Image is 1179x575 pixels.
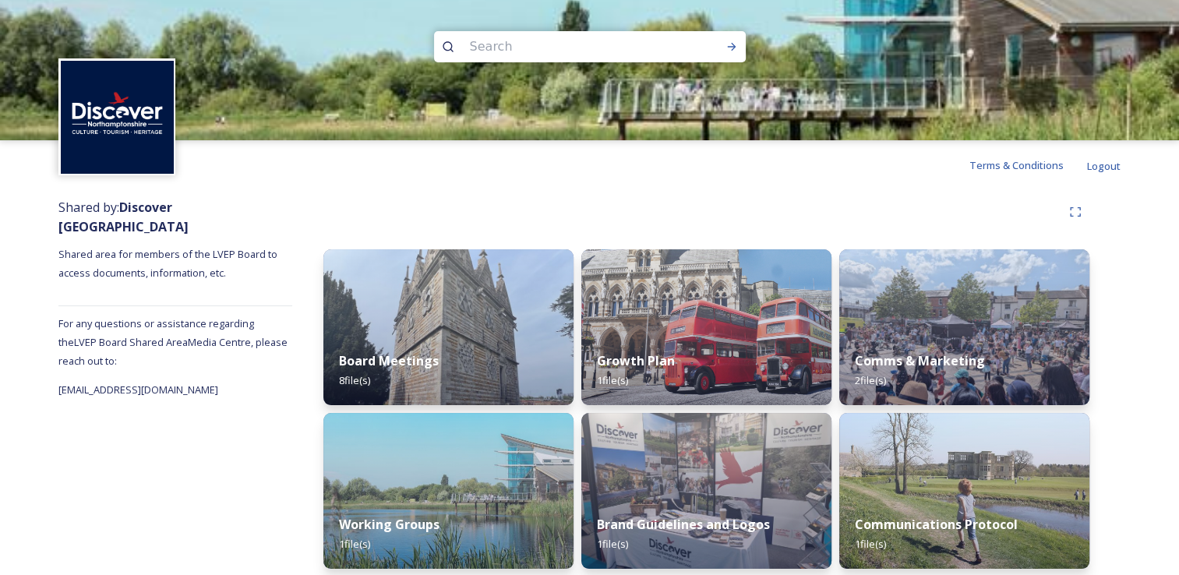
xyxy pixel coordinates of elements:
[462,30,676,64] input: Search
[58,316,288,368] span: For any questions or assistance regarding the LVEP Board Shared Area Media Centre, please reach o...
[839,413,1089,569] img: 0c84a837-7e82-45db-8c4d-a7cc46ec2f26.jpg
[323,413,574,569] img: 5e704d69-6593-43ce-b5d6-cc1eb7eb219d.jpg
[855,537,886,551] span: 1 file(s)
[581,413,831,569] img: 71c7b32b-ac08-45bd-82d9-046af5700af1.jpg
[323,249,574,405] img: 5bb6497d-ede2-4272-a435-6cca0481cbbd.jpg
[61,61,174,174] img: Untitled%20design%20%282%29.png
[597,373,628,387] span: 1 file(s)
[855,516,1018,533] strong: Communications Protocol
[597,537,628,551] span: 1 file(s)
[855,373,886,387] span: 2 file(s)
[339,516,439,533] strong: Working Groups
[339,352,439,369] strong: Board Meetings
[597,352,675,369] strong: Growth Plan
[839,249,1089,405] img: 4f441ff7-a847-461b-aaa5-c19687a46818.jpg
[58,383,218,397] span: [EMAIL_ADDRESS][DOMAIN_NAME]
[597,516,770,533] strong: Brand Guidelines and Logos
[339,373,370,387] span: 8 file(s)
[581,249,831,405] img: ed4df81f-8162-44f3-84ed-da90e9d03d77.jpg
[339,537,370,551] span: 1 file(s)
[855,352,985,369] strong: Comms & Marketing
